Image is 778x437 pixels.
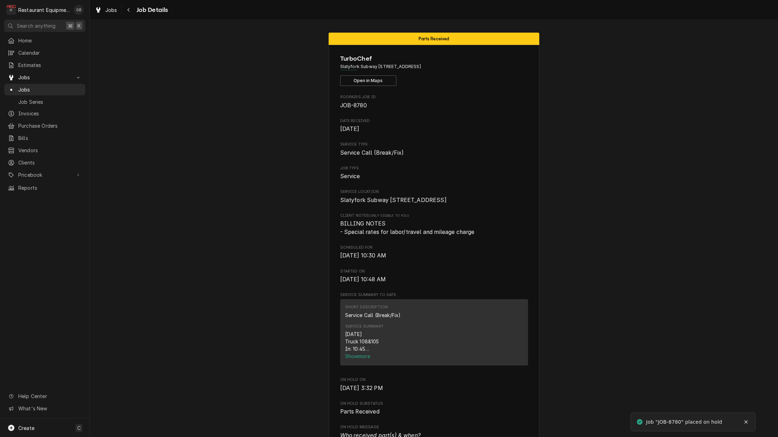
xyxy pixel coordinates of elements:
[340,166,528,171] span: Job Type
[369,214,409,217] span: (Only Visible to You)
[4,72,85,83] a: Go to Jobs
[74,5,84,15] div: GB
[18,405,81,412] span: What's New
[345,353,371,359] span: Show more
[340,220,528,236] span: [object Object]
[340,213,528,236] div: [object Object]
[340,245,528,260] div: Scheduled For
[340,252,386,259] span: [DATE] 10:30 AM
[340,54,528,63] span: Name
[68,22,73,29] span: ⌘
[78,22,81,29] span: K
[345,352,523,360] button: Showmore
[340,196,528,204] span: Service Location
[340,275,528,284] span: Started On
[4,144,85,156] a: Vendors
[18,110,82,117] span: Invoices
[340,384,528,392] span: On Hold On
[18,74,71,81] span: Jobs
[134,5,168,15] span: Job Details
[340,292,528,369] div: Service Summary To Date
[4,157,85,168] a: Clients
[340,189,528,195] span: Service Location
[4,182,85,194] a: Reports
[340,299,528,369] div: Service Summary
[340,401,528,416] div: On Hold SubStatus
[340,251,528,260] span: Scheduled For
[340,101,528,110] span: Roopairs Job ID
[18,184,82,191] span: Reports
[340,292,528,298] span: Service Summary To Date
[4,169,85,181] a: Go to Pricebook
[18,37,82,44] span: Home
[345,311,401,319] div: Service Call (Break/Fix)
[340,197,447,203] span: Slatyfork Subway [STREET_ADDRESS]
[340,173,360,180] span: Service
[74,5,84,15] div: Gary Beaver's Avatar
[340,54,528,86] div: Client Information
[345,304,388,310] div: Short Description
[340,94,528,109] div: Roopairs Job ID
[418,36,449,41] span: Parts Received
[18,86,82,93] span: Jobs
[4,96,85,108] a: Job Series
[340,118,528,124] span: Date Received
[340,166,528,181] div: Job Type
[340,142,528,147] span: Service Type
[92,4,120,16] a: Jobs
[646,418,723,426] div: Job "JOB-8780" placed on hold
[17,22,55,29] span: Search anything
[18,171,71,179] span: Pricebook
[340,408,380,415] span: Parts Received
[4,35,85,46] a: Home
[6,5,16,15] div: Restaurant Equipment Diagnostics's Avatar
[105,6,117,14] span: Jobs
[340,401,528,406] span: On Hold SubStatus
[6,5,16,15] div: R
[18,425,34,431] span: Create
[340,118,528,133] div: Date Received
[340,424,528,430] span: On Hold Message
[18,122,82,129] span: Purchase Orders
[4,20,85,32] button: Search anything⌘K
[345,330,523,352] div: [DATE] Truck 108&105 In: 10:45 Out: 1:30 SN Model Unit has blown F3 fuse. With unit unplugged rem...
[340,149,404,156] span: Service Call (Break/Fix)
[340,94,528,100] span: Roopairs Job ID
[340,245,528,250] span: Scheduled For
[18,159,82,166] span: Clients
[4,84,85,95] a: Jobs
[340,149,528,157] span: Service Type
[340,142,528,157] div: Service Type
[4,390,85,402] a: Go to Help Center
[4,59,85,71] a: Estimates
[18,392,81,400] span: Help Center
[340,75,396,86] button: Open in Maps
[340,102,367,109] span: JOB-8780
[4,108,85,119] a: Invoices
[18,49,82,56] span: Calendar
[340,172,528,181] span: Job Type
[340,269,528,284] div: Started On
[340,220,475,235] span: BILLING NOTES - Special rates for labor/travel and mileage charge
[345,324,383,329] div: Service Summary
[18,134,82,142] span: Bills
[329,33,539,45] div: Status
[340,385,383,391] span: [DATE] 3:32 PM
[340,377,528,383] span: On Hold On
[4,47,85,59] a: Calendar
[340,269,528,274] span: Started On
[123,4,134,15] button: Navigate back
[340,408,528,416] span: On Hold SubStatus
[340,189,528,204] div: Service Location
[18,61,82,69] span: Estimates
[4,132,85,144] a: Bills
[4,120,85,132] a: Purchase Orders
[77,424,81,432] span: C
[4,403,85,414] a: Go to What's New
[340,213,528,218] span: Client Notes
[18,98,82,106] span: Job Series
[340,276,386,283] span: [DATE] 10:48 AM
[340,63,528,70] span: Address
[340,126,360,132] span: [DATE]
[18,6,70,14] div: Restaurant Equipment Diagnostics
